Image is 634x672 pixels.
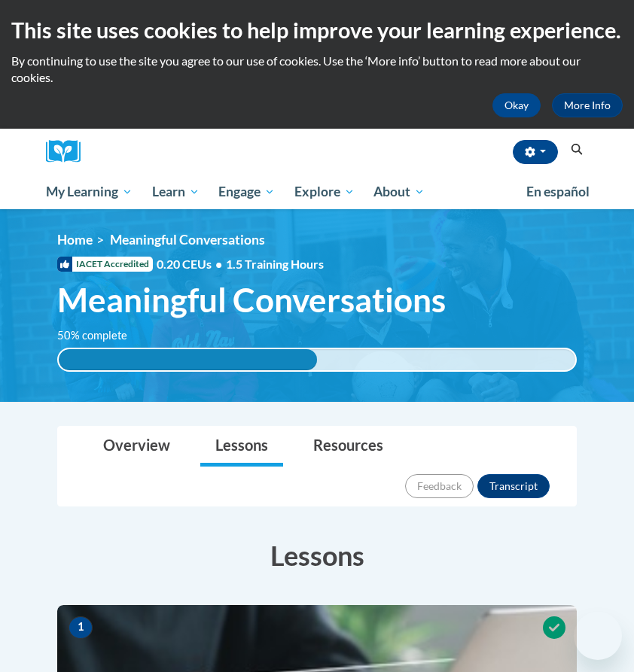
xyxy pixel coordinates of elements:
span: Engage [218,183,275,201]
span: Meaningful Conversations [57,280,446,320]
iframe: Button to launch messaging window [574,612,622,660]
a: My Learning [36,175,142,209]
label: 50% complete [57,327,144,344]
a: Explore [285,175,364,209]
button: Search [565,141,588,159]
span: About [373,183,425,201]
a: Engage [209,175,285,209]
div: Main menu [35,175,599,209]
a: Home [57,232,93,248]
a: Resources [298,427,398,467]
a: En español [517,176,599,208]
span: 0.20 CEUs [157,256,226,272]
h3: Lessons [57,537,577,574]
span: My Learning [46,183,133,201]
a: Lessons [200,427,283,467]
span: Meaningful Conversations [110,232,265,248]
a: Overview [88,427,185,467]
a: About [364,175,435,209]
button: Okay [492,93,541,117]
span: 1.5 Training Hours [226,257,324,271]
div: 50% complete [59,349,317,370]
a: Cox Campus [46,140,91,163]
p: By continuing to use the site you agree to our use of cookies. Use the ‘More info’ button to read... [11,53,623,86]
span: • [215,257,222,271]
span: En español [526,184,590,199]
button: Transcript [477,474,550,498]
img: Logo brand [46,140,91,163]
a: Learn [142,175,209,209]
span: Explore [294,183,355,201]
a: More Info [552,93,623,117]
span: IACET Accredited [57,257,153,272]
h2: This site uses cookies to help improve your learning experience. [11,15,623,45]
span: Learn [152,183,200,201]
span: 1 [69,616,93,639]
button: Feedback [405,474,474,498]
button: Account Settings [513,140,558,164]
